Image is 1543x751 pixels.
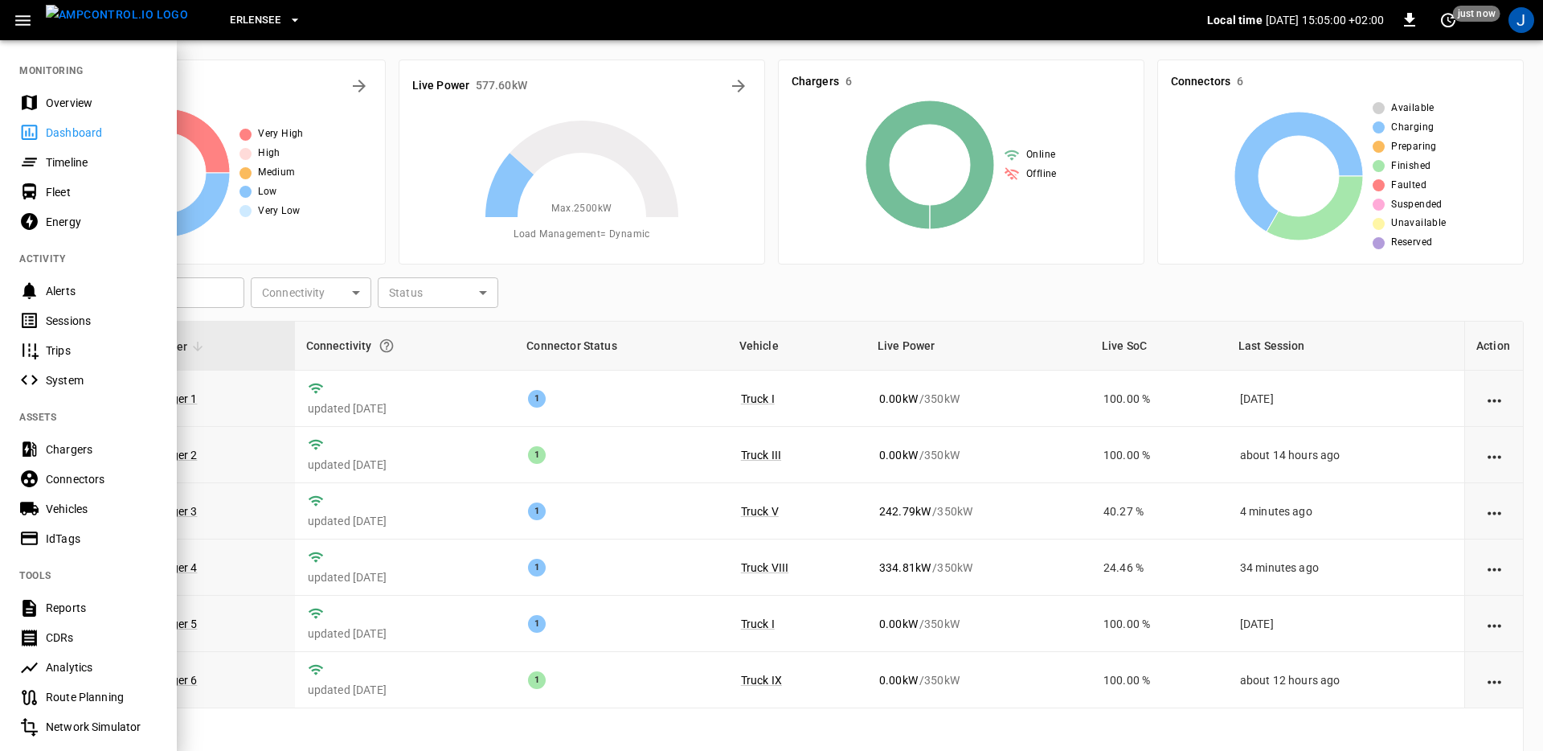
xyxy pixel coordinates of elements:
[46,214,158,230] div: Energy
[46,441,158,458] div: Chargers
[46,531,158,547] div: IdTags
[46,471,158,487] div: Connectors
[46,95,158,111] div: Overview
[1207,12,1263,28] p: Local time
[1453,6,1500,22] span: just now
[46,154,158,170] div: Timeline
[1266,12,1384,28] p: [DATE] 15:05:00 +02:00
[230,11,280,30] span: Erlensee
[1508,7,1534,33] div: profile-icon
[46,501,158,517] div: Vehicles
[46,689,158,705] div: Route Planning
[1435,7,1461,33] button: set refresh interval
[46,125,158,141] div: Dashboard
[46,600,158,616] div: Reports
[46,372,158,388] div: System
[46,5,188,25] img: ampcontrol.io logo
[46,343,158,359] div: Trips
[46,659,158,675] div: Analytics
[46,184,158,200] div: Fleet
[46,630,158,646] div: CDRs
[46,719,158,735] div: Network Simulator
[46,313,158,329] div: Sessions
[46,283,158,299] div: Alerts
